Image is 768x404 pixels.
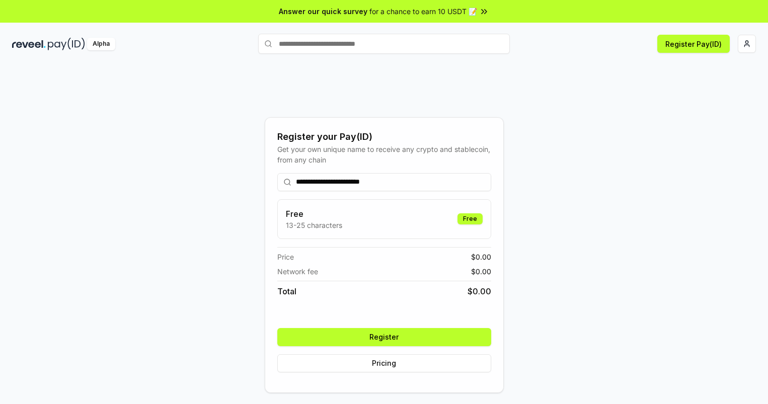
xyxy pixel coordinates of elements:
[471,252,491,262] span: $ 0.00
[468,285,491,297] span: $ 0.00
[277,144,491,165] div: Get your own unique name to receive any crypto and stablecoin, from any chain
[286,220,342,230] p: 13-25 characters
[277,130,491,144] div: Register your Pay(ID)
[369,6,477,17] span: for a chance to earn 10 USDT 📝
[286,208,342,220] h3: Free
[87,38,115,50] div: Alpha
[277,328,491,346] button: Register
[277,266,318,277] span: Network fee
[471,266,491,277] span: $ 0.00
[657,35,730,53] button: Register Pay(ID)
[279,6,367,17] span: Answer our quick survey
[48,38,85,50] img: pay_id
[277,354,491,372] button: Pricing
[277,252,294,262] span: Price
[277,285,296,297] span: Total
[12,38,46,50] img: reveel_dark
[457,213,483,224] div: Free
